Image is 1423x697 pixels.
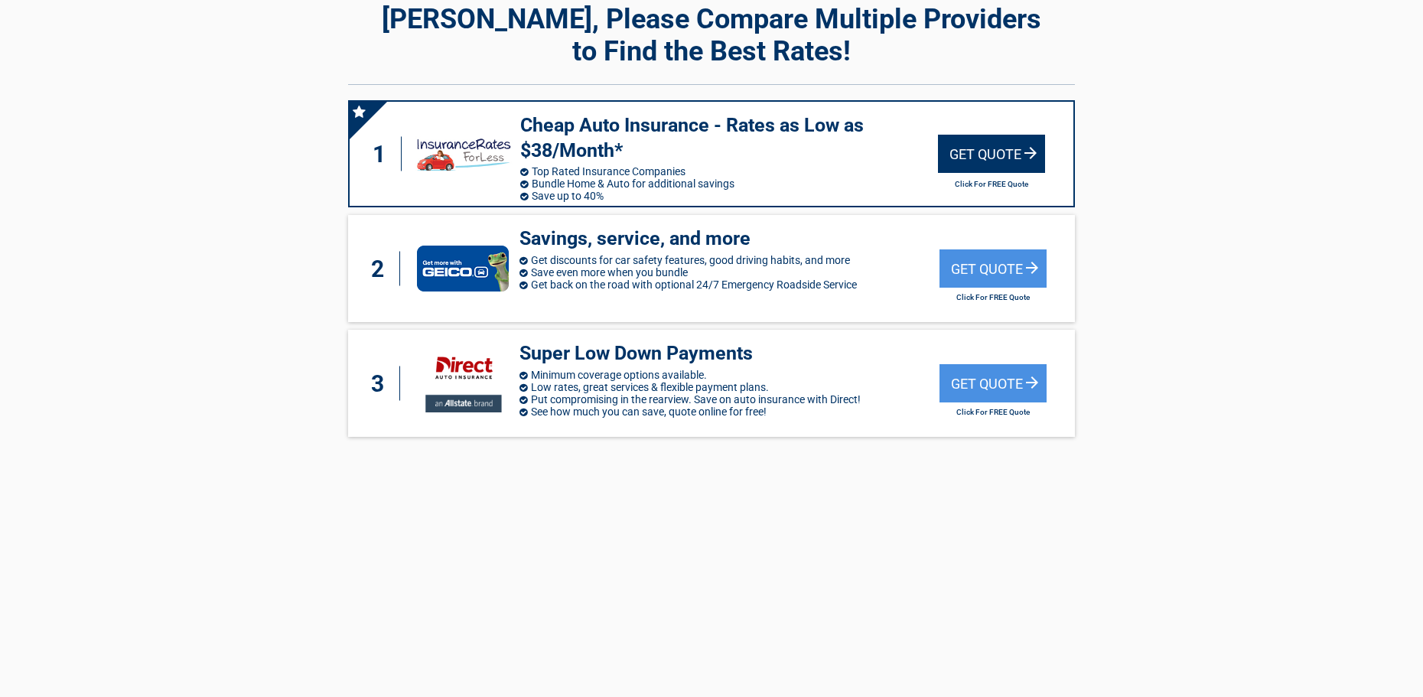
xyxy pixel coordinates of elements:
[520,178,938,190] li: Bundle Home & Auto for additional savings
[939,249,1047,288] div: Get Quote
[938,135,1045,173] div: Get Quote
[519,278,939,291] li: Get back on the road with optional 24/7 Emergency Roadside Service
[519,254,939,266] li: Get discounts for car safety features, good driving habits, and more
[348,3,1075,67] h2: [PERSON_NAME], Please Compare Multiple Providers to Find the Best Rates!
[417,246,509,292] img: geico's logo
[413,345,512,422] img: directauto's logo
[415,130,513,178] img: insuranceratesforless's logo
[363,252,400,286] div: 2
[520,165,938,178] li: Top Rated Insurance Companies
[519,369,939,381] li: Minimum coverage options available.
[519,341,939,366] h3: Super Low Down Payments
[519,405,939,418] li: See how much you can save, quote online for free!
[939,364,1047,402] div: Get Quote
[365,137,402,171] div: 1
[520,190,938,202] li: Save up to 40%
[519,266,939,278] li: Save even more when you bundle
[520,113,938,163] h3: Cheap Auto Insurance - Rates as Low as $38/Month*
[939,408,1047,416] h2: Click For FREE Quote
[939,293,1047,301] h2: Click For FREE Quote
[938,180,1045,188] h2: Click For FREE Quote
[519,393,939,405] li: Put compromising in the rearview. Save on auto insurance with Direct!
[363,366,400,401] div: 3
[519,381,939,393] li: Low rates, great services & flexible payment plans.
[519,226,939,252] h3: Savings, service, and more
